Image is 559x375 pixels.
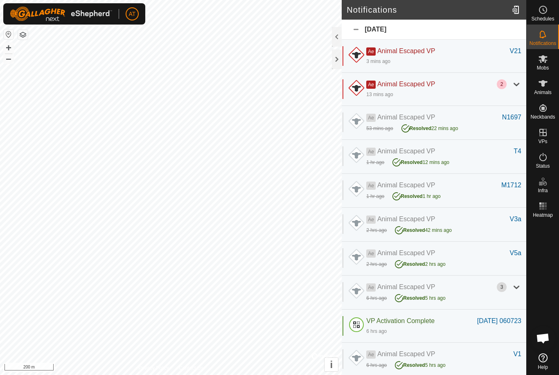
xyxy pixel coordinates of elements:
span: Ae [366,47,376,56]
div: 3 [497,282,507,292]
div: V21 [510,46,521,56]
span: VPs [538,139,547,144]
div: 3 mins ago [366,58,390,65]
div: 1 hr ago [366,159,384,166]
div: 2 hrs ago [366,227,387,234]
div: 6 hrs ago [366,362,387,369]
div: 2 [497,79,507,89]
span: Animal Escaped VP [377,249,435,256]
div: 5 hrs ago [395,359,445,369]
a: Help [527,350,559,373]
button: – [4,54,14,63]
span: Animal Escaped VP [377,148,435,155]
span: AT [129,10,136,18]
span: Resolved [403,295,425,301]
div: 53 mins ago [366,125,393,132]
span: Resolved [403,227,425,233]
span: Ae [366,249,376,258]
div: 42 mins ago [395,224,452,234]
span: Resolved [403,261,425,267]
div: 1 hr ago [366,193,384,200]
span: Ae [366,114,376,122]
span: Animal Escaped VP [377,182,435,189]
div: T4 [514,146,521,156]
div: N1697 [502,112,521,122]
div: 6 hrs ago [366,294,387,302]
span: Animal Escaped VP [377,47,435,54]
div: 2 hrs ago [395,258,445,268]
button: + [4,43,14,53]
span: Ae [366,182,376,190]
div: V3a [510,214,521,224]
span: Ae [366,216,376,224]
span: Status [536,164,550,168]
span: VP Activation Complete [366,317,435,324]
span: Notifications [530,41,556,46]
span: Resolved [410,126,431,131]
a: Contact Us [179,364,203,372]
span: Resolved [401,159,422,165]
div: [DATE] 060723 [477,316,521,326]
button: Map Layers [18,30,28,40]
h2: Notifications [347,5,509,15]
div: Open chat [531,326,555,350]
div: V5a [510,248,521,258]
span: Neckbands [530,115,555,119]
div: 22 mins ago [401,122,458,132]
a: Privacy Policy [139,364,169,372]
span: Mobs [537,65,549,70]
span: Resolved [403,362,425,368]
div: 6 hrs ago [366,328,387,335]
span: Infra [538,188,548,193]
span: Animal Escaped VP [377,216,435,222]
span: Ae [366,350,376,359]
div: V1 [513,349,521,359]
span: Animal Escaped VP [377,350,435,357]
span: Ae [366,81,376,89]
span: Animal Escaped VP [377,81,435,88]
button: Reset Map [4,29,14,39]
div: [DATE] [342,20,526,40]
span: Ae [366,148,376,156]
div: 13 mins ago [366,91,393,98]
span: Animals [534,90,552,95]
div: 12 mins ago [392,156,449,166]
div: M1712 [501,180,521,190]
div: 2 hrs ago [366,260,387,268]
img: Gallagher Logo [10,7,112,21]
div: 1 hr ago [392,190,440,200]
span: Resolved [401,193,422,199]
span: Animal Escaped VP [377,114,435,121]
span: Ae [366,283,376,292]
span: i [330,359,333,370]
span: Heatmap [533,213,553,218]
span: Animal Escaped VP [377,283,435,290]
button: i [325,358,338,371]
span: Help [538,365,548,370]
span: Schedules [531,16,554,21]
div: 5 hrs ago [395,292,445,302]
